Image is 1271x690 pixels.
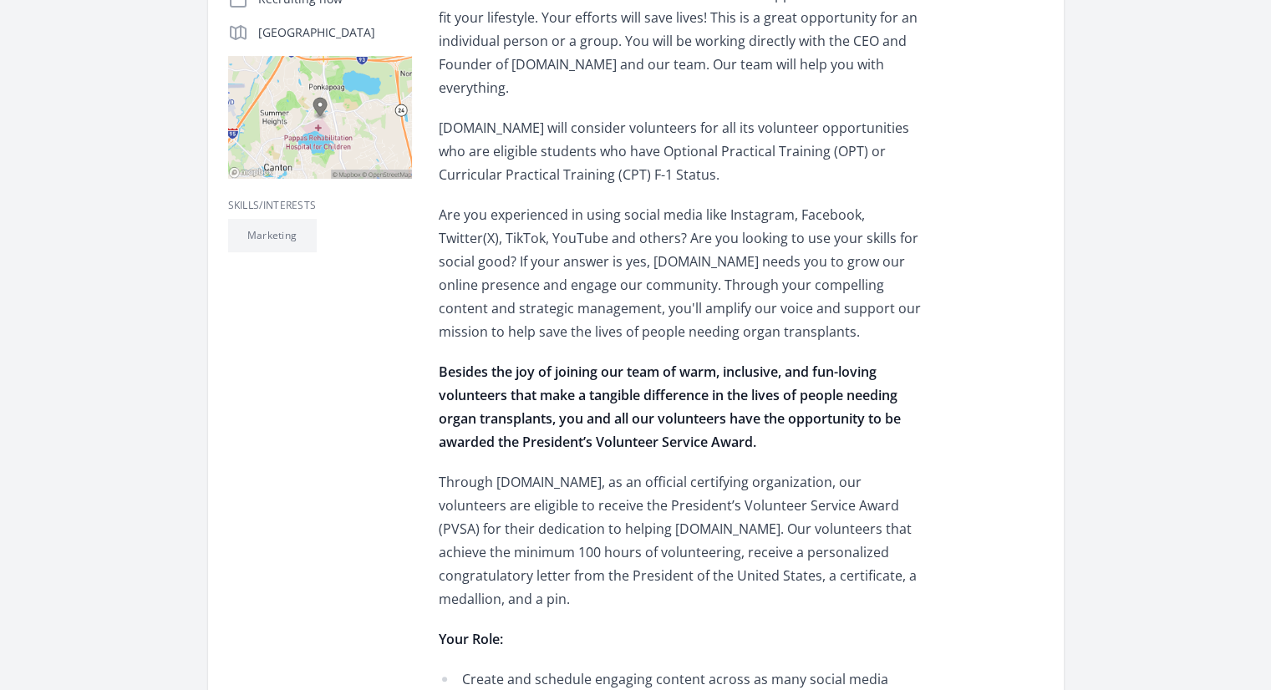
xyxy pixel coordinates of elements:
[258,24,412,41] p: [GEOGRAPHIC_DATA]
[439,203,928,343] p: Are you experienced in using social media like Instagram, Facebook, Twitter(X), TikTok, YouTube a...
[439,363,901,451] strong: Besides the joy of joining our team of warm, inclusive, and fun-loving volunteers that make a tan...
[228,219,317,252] li: Marketing
[228,56,412,179] img: Map
[439,470,928,611] p: Through [DOMAIN_NAME], as an official certifying organization, our volunteers are eligible to rec...
[439,116,928,186] p: [DOMAIN_NAME] will consider volunteers for all its volunteer opportunities who are eligible stude...
[439,630,503,648] strong: Your Role:
[228,199,412,212] h3: Skills/Interests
